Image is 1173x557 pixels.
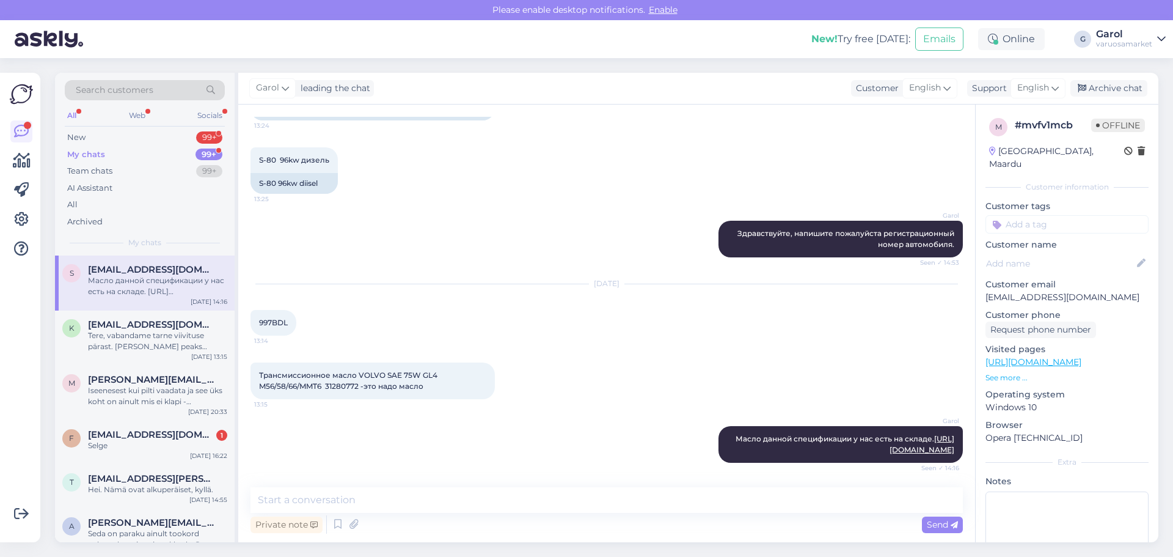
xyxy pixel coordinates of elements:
span: Offline [1091,119,1145,132]
div: Support [967,82,1007,95]
div: Customer information [985,182,1149,193]
span: frostdetail.co2@gmail.com [88,429,215,440]
div: Private note [250,517,323,533]
div: Try free [DATE]: [811,32,910,46]
div: Customer [851,82,899,95]
div: AI Assistant [67,182,112,194]
span: 13:24 [254,121,300,130]
div: New [67,131,86,144]
span: English [1017,81,1049,95]
span: Seen ✓ 14:53 [913,258,959,267]
span: m [995,122,1002,131]
div: Tere, vabandame tarne viivituse pärast. [PERSON_NAME] peaks tehasest meie lattu saabuma peatselt. [88,330,227,352]
p: Customer tags [985,200,1149,213]
div: 99+ [196,165,222,177]
p: Notes [985,475,1149,488]
span: t [70,478,74,487]
div: Extra [985,457,1149,468]
p: [EMAIL_ADDRESS][DOMAIN_NAME] [985,291,1149,304]
div: [DATE] 14:16 [191,297,227,306]
span: 997BDL [259,318,288,327]
div: [DATE] 20:33 [188,407,227,416]
span: sergeyy.logvinov@gmail.com [88,264,215,275]
span: Search customers [76,84,153,97]
div: Online [978,28,1045,50]
div: [DATE] [250,278,963,289]
span: Garol [913,416,959,426]
span: 13:15 [254,400,300,409]
span: a [69,522,75,531]
p: Browser [985,419,1149,432]
div: Archive chat [1070,80,1147,97]
div: Garol [1096,29,1152,39]
div: 1 [216,430,227,441]
p: Visited pages [985,343,1149,356]
b: New! [811,33,838,45]
button: Emails [915,28,963,51]
span: Трансмиссионное масло VOLVO SAE 75W GL4 M56/58/66/MMT6 31280772 -это надо масло [259,371,439,391]
div: 99+ [195,149,222,161]
div: G [1074,31,1091,48]
div: Seda on paraku ainult tookord pakutud versioonis pakkuda. Pean täpsustama [PERSON_NAME] omajagu a... [88,528,227,550]
div: varuosamarket [1096,39,1152,49]
span: S-80 96kw дизель [259,155,329,164]
img: Askly Logo [10,83,33,106]
div: Iseenesest kui pilti vaadata ja see üks koht on ainult mis ei klapi - [PERSON_NAME] nobedama näpu... [88,385,227,407]
span: Seen ✓ 14:16 [913,463,959,473]
div: All [67,199,78,211]
div: [DATE] 13:15 [191,352,227,361]
span: alan.naame02@gmail.com [88,517,215,528]
p: Customer phone [985,309,1149,322]
div: [GEOGRAPHIC_DATA], Maardu [989,145,1124,171]
div: My chats [67,149,105,161]
div: Archived [67,216,103,228]
div: All [65,108,79,124]
p: Operating system [985,388,1149,401]
p: See more ... [985,372,1149,383]
div: Request phone number [985,322,1096,338]
p: Windows 10 [985,401,1149,414]
div: [DATE] 16:22 [190,451,227,460]
span: 13:25 [254,194,300,204]
span: Garol [913,211,959,220]
span: tuovijuk@palkki.oulu.fi [88,473,215,484]
span: k [69,323,75,333]
span: Enable [645,4,681,15]
p: Customer email [985,278,1149,291]
input: Add a tag [985,215,1149,234]
span: 13:14 [254,336,300,345]
span: f [69,433,74,443]
div: Team chats [67,165,112,177]
div: Selge [88,440,227,451]
a: [URL][DOMAIN_NAME] [985,356,1081,367]
input: Add name [986,257,1135,270]
a: Garolvaruosamarket [1096,29,1166,49]
span: My chats [128,237,161,248]
span: Send [927,519,958,530]
span: s [70,268,74,278]
div: leading the chat [296,82,370,95]
div: S-80 96kw diisel [250,173,338,194]
p: Customer name [985,238,1149,251]
div: Web [126,108,148,124]
div: [DATE] 14:55 [189,495,227,504]
span: Здравствуйте, напишите пожалуйста регистрационный номер автомобиля. [737,229,956,249]
div: Hei. Nämä ovat alkuperäiset, kyllä. [88,484,227,495]
span: Масло данной спецификации у нас есть на складе. [736,434,954,454]
div: # mvfv1mcb [1015,118,1091,133]
p: Opera [TECHNICAL_ID] [985,432,1149,444]
div: Socials [195,108,225,124]
span: mengel.lauri@gmail.com [88,374,215,385]
div: Масло данной спецификации у нас есть на складе. [URL][DOMAIN_NAME] [88,275,227,297]
div: 99+ [196,131,222,144]
span: m [68,378,75,388]
span: kevinnoorveli11@gmail.com [88,319,215,330]
span: Garol [256,81,279,95]
span: English [909,81,941,95]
